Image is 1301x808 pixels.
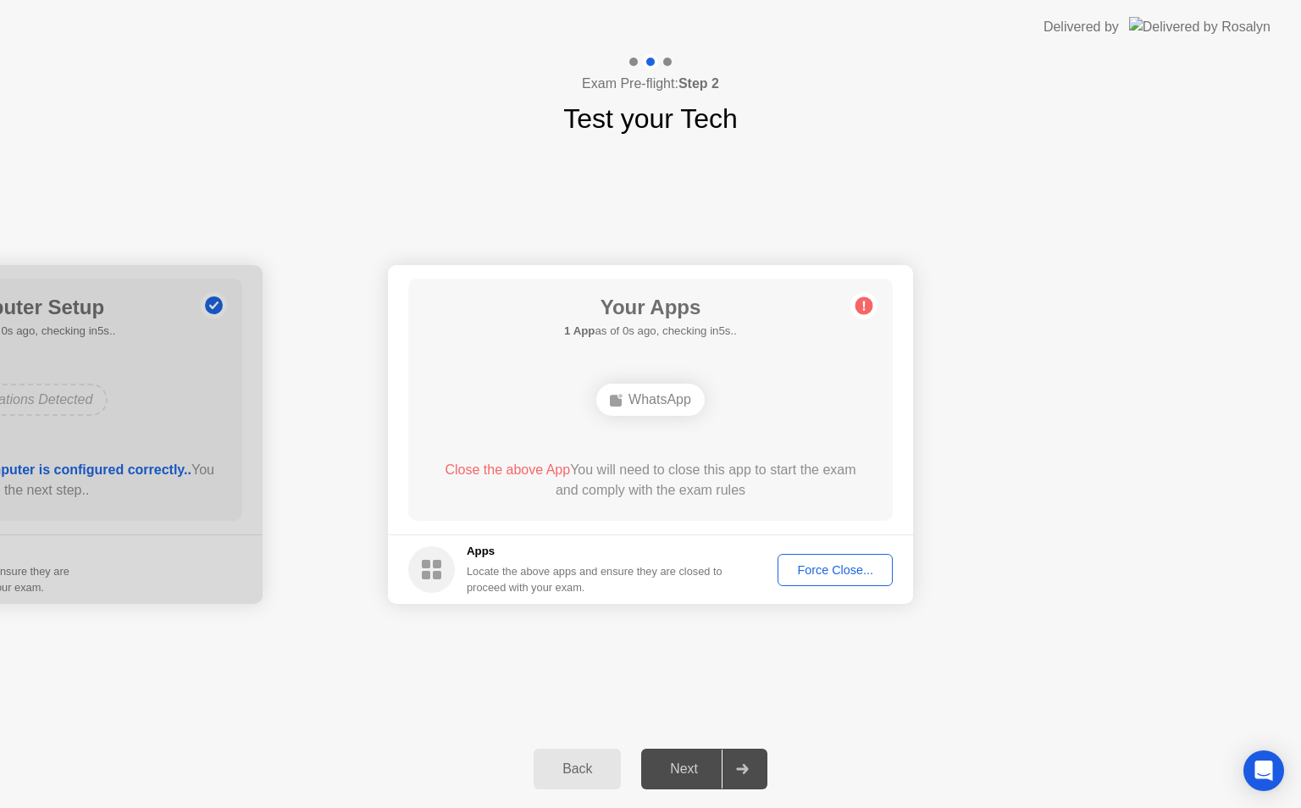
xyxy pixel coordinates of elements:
[539,761,616,777] div: Back
[563,98,738,139] h1: Test your Tech
[641,749,767,789] button: Next
[534,749,621,789] button: Back
[564,292,737,323] h1: Your Apps
[596,384,705,416] div: WhatsApp
[564,324,595,337] b: 1 App
[678,76,719,91] b: Step 2
[783,563,887,577] div: Force Close...
[467,543,723,560] h5: Apps
[445,462,570,477] span: Close the above App
[1129,17,1271,36] img: Delivered by Rosalyn
[646,761,722,777] div: Next
[1044,17,1119,37] div: Delivered by
[467,563,723,595] div: Locate the above apps and ensure they are closed to proceed with your exam.
[778,554,893,586] button: Force Close...
[1243,750,1284,791] div: Open Intercom Messenger
[433,460,869,501] div: You will need to close this app to start the exam and comply with the exam rules
[582,74,719,94] h4: Exam Pre-flight:
[564,323,737,340] h5: as of 0s ago, checking in5s..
